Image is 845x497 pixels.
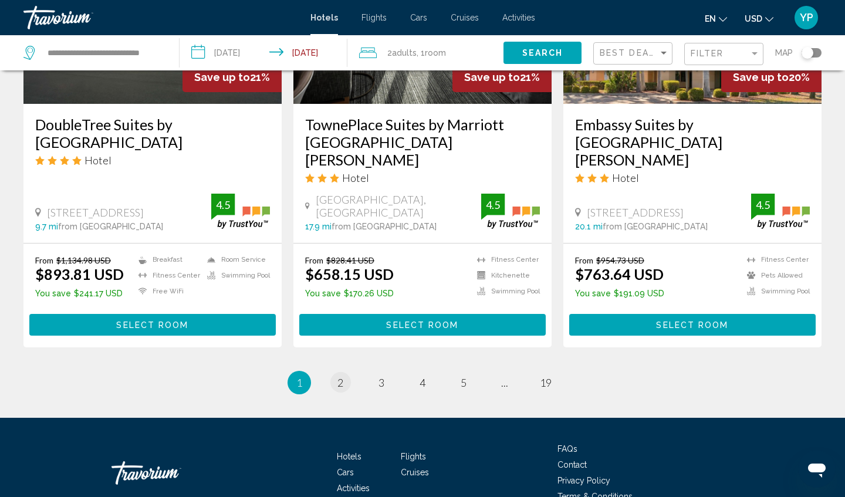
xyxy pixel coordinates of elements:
[575,265,664,283] ins: $763.64 USD
[775,45,793,61] span: Map
[705,10,727,27] button: Change language
[211,198,235,212] div: 4.5
[557,444,577,454] a: FAQs
[721,62,822,92] div: 20%
[23,371,822,394] ul: Pagination
[401,468,429,477] a: Cruises
[733,71,789,83] span: Save up to
[133,271,201,280] li: Fitness Center
[337,468,354,477] a: Cars
[800,12,813,23] span: YP
[691,49,724,58] span: Filter
[612,171,639,184] span: Hotel
[305,265,394,283] ins: $658.15 USD
[180,35,347,70] button: Check-in date: Sep 9, 2025 Check-out date: Sep 16, 2025
[596,255,644,265] del: $954.73 USD
[522,49,563,58] span: Search
[481,198,505,212] div: 4.5
[741,286,810,296] li: Swimming Pool
[793,48,822,58] button: Toggle map
[305,171,540,184] div: 3 star Hotel
[705,14,716,23] span: en
[35,265,124,283] ins: $893.81 USD
[464,71,520,83] span: Save up to
[347,35,503,70] button: Travelers: 2 adults, 0 children
[116,320,188,330] span: Select Room
[451,13,479,22] a: Cruises
[305,222,332,231] span: 17.9 mi
[569,317,816,330] a: Select Room
[392,48,417,58] span: Adults
[386,320,458,330] span: Select Room
[387,45,417,61] span: 2
[741,255,810,265] li: Fitness Center
[378,376,384,389] span: 3
[201,255,270,265] li: Room Service
[569,314,816,336] button: Select Room
[35,222,58,231] span: 9.7 mi
[575,255,593,265] span: From
[575,171,810,184] div: 3 star Hotel
[305,289,394,298] p: $170.26 USD
[557,476,610,485] a: Privacy Policy
[471,286,540,296] li: Swimming Pool
[337,376,343,389] span: 2
[575,289,611,298] span: You save
[557,460,587,469] a: Contact
[332,222,437,231] span: from [GEOGRAPHIC_DATA]
[741,271,810,280] li: Pets Allowed
[540,376,552,389] span: 19
[401,452,426,461] a: Flights
[420,376,425,389] span: 4
[84,154,111,167] span: Hotel
[575,222,603,231] span: 20.1 mi
[503,42,582,63] button: Search
[310,13,338,22] span: Hotels
[684,42,763,66] button: Filter
[745,10,773,27] button: Change currency
[575,289,664,298] p: $191.09 USD
[316,193,481,219] span: [GEOGRAPHIC_DATA], [GEOGRAPHIC_DATA]
[29,314,276,336] button: Select Room
[502,13,535,22] a: Activities
[337,484,370,493] a: Activities
[603,222,708,231] span: from [GEOGRAPHIC_DATA]
[791,5,822,30] button: User Menu
[575,116,810,168] a: Embassy Suites by [GEOGRAPHIC_DATA][PERSON_NAME]
[361,13,387,22] a: Flights
[600,48,661,58] span: Best Deals
[751,198,775,212] div: 4.5
[47,206,144,219] span: [STREET_ADDRESS]
[35,289,124,298] p: $241.17 USD
[305,289,341,298] span: You save
[35,289,71,298] span: You save
[410,13,427,22] a: Cars
[299,317,546,330] a: Select Room
[201,271,270,280] li: Swimming Pool
[194,71,250,83] span: Save up to
[58,222,163,231] span: from [GEOGRAPHIC_DATA]
[133,255,201,265] li: Breakfast
[326,255,374,265] del: $828.41 USD
[182,62,282,92] div: 21%
[35,255,53,265] span: From
[211,194,270,228] img: trustyou-badge.svg
[417,45,446,61] span: , 1
[471,255,540,265] li: Fitness Center
[35,116,270,151] a: DoubleTree Suites by [GEOGRAPHIC_DATA]
[425,48,446,58] span: Room
[133,286,201,296] li: Free WiFi
[29,317,276,330] a: Select Room
[798,450,836,488] iframe: Botón para iniciar la ventana de mensajería
[23,6,299,29] a: Travorium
